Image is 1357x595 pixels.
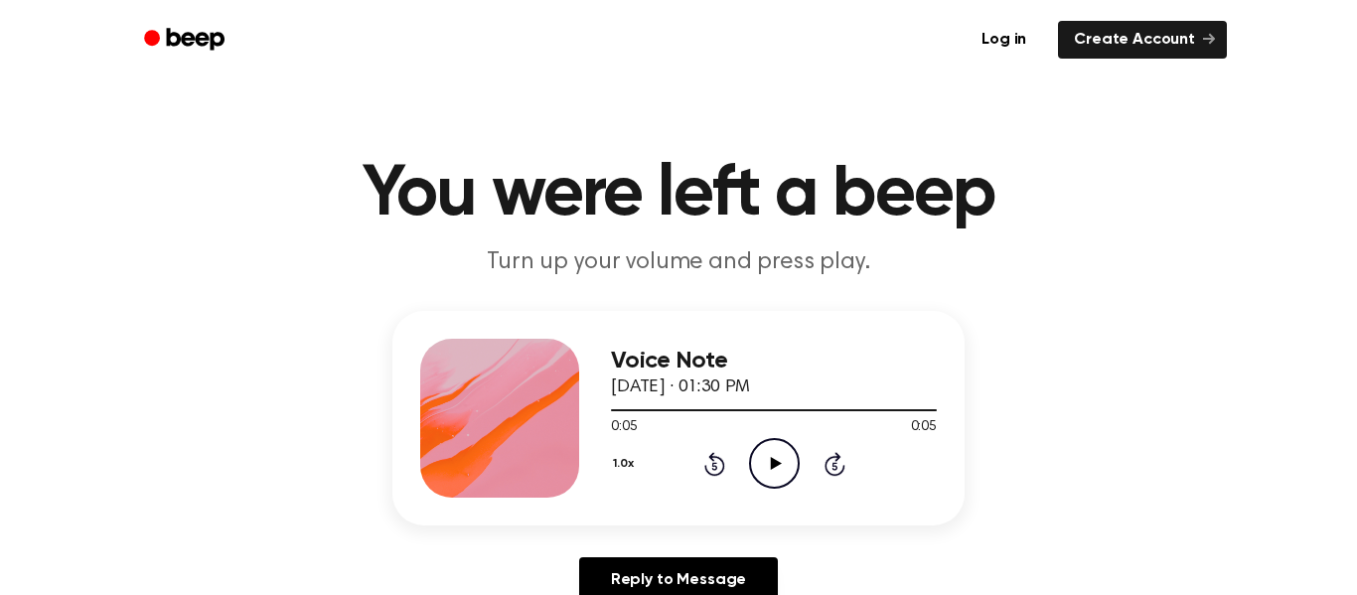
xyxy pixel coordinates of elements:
span: 0:05 [611,417,637,438]
span: [DATE] · 01:30 PM [611,378,750,396]
a: Beep [130,21,242,60]
span: 0:05 [911,417,937,438]
a: Create Account [1058,21,1227,59]
p: Turn up your volume and press play. [297,246,1060,279]
h3: Voice Note [611,348,937,374]
h1: You were left a beep [170,159,1187,230]
button: 1.0x [611,447,641,481]
a: Log in [962,17,1046,63]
